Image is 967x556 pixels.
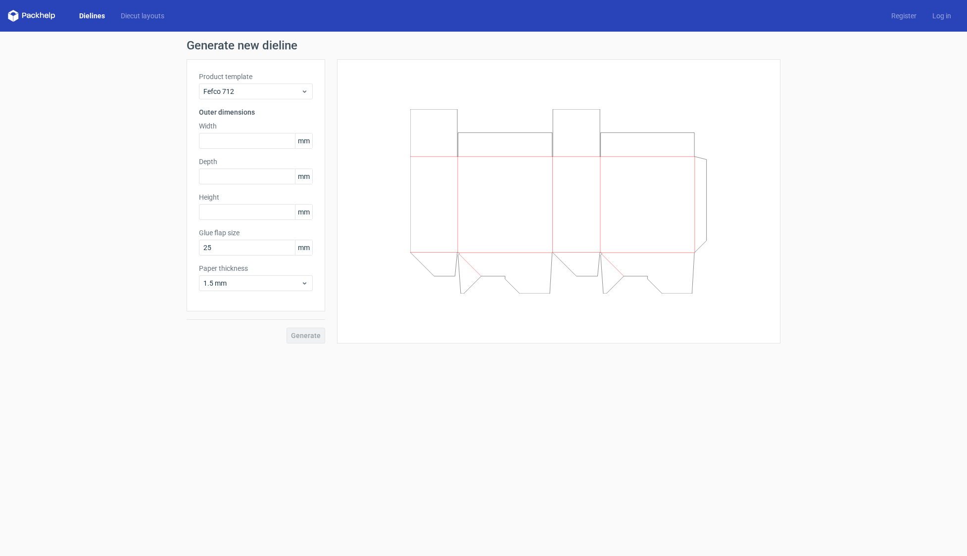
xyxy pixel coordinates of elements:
[295,169,312,184] span: mm
[71,11,113,21] a: Dielines
[113,11,172,21] a: Diecut layouts
[883,11,924,21] a: Register
[199,121,313,131] label: Width
[199,228,313,238] label: Glue flap size
[924,11,959,21] a: Log in
[199,107,313,117] h3: Outer dimensions
[295,240,312,255] span: mm
[199,263,313,273] label: Paper thickness
[199,192,313,202] label: Height
[203,278,301,288] span: 1.5 mm
[203,86,301,96] span: Fefco 712
[187,40,780,51] h1: Generate new dieline
[295,133,312,148] span: mm
[199,157,313,167] label: Depth
[199,72,313,82] label: Product template
[295,205,312,219] span: mm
